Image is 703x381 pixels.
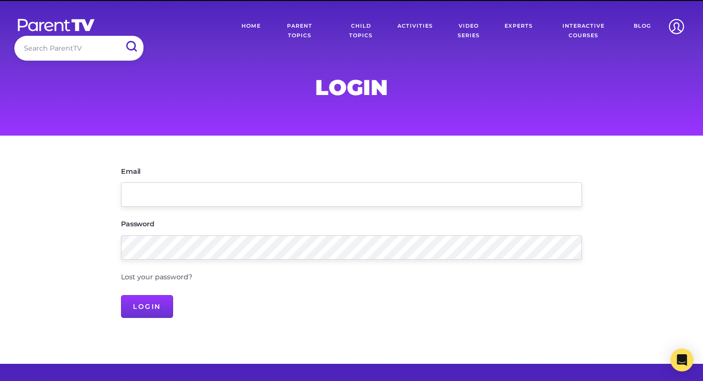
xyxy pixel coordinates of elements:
a: Home [234,14,268,48]
input: Submit [119,36,143,57]
a: Blog [626,14,658,48]
img: Account [664,14,689,39]
a: Interactive Courses [540,14,626,48]
a: Parent Topics [268,14,332,48]
div: Open Intercom Messenger [670,349,693,371]
img: parenttv-logo-white.4c85aaf.svg [17,18,96,32]
a: Video Series [440,14,497,48]
a: Activities [390,14,440,48]
input: Login [121,295,173,318]
input: Search ParentTV [14,36,143,60]
label: Password [121,221,154,227]
h1: Login [121,78,582,97]
a: Experts [497,14,540,48]
label: Email [121,168,141,175]
a: Lost your password? [121,273,192,281]
a: Child Topics [332,14,391,48]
